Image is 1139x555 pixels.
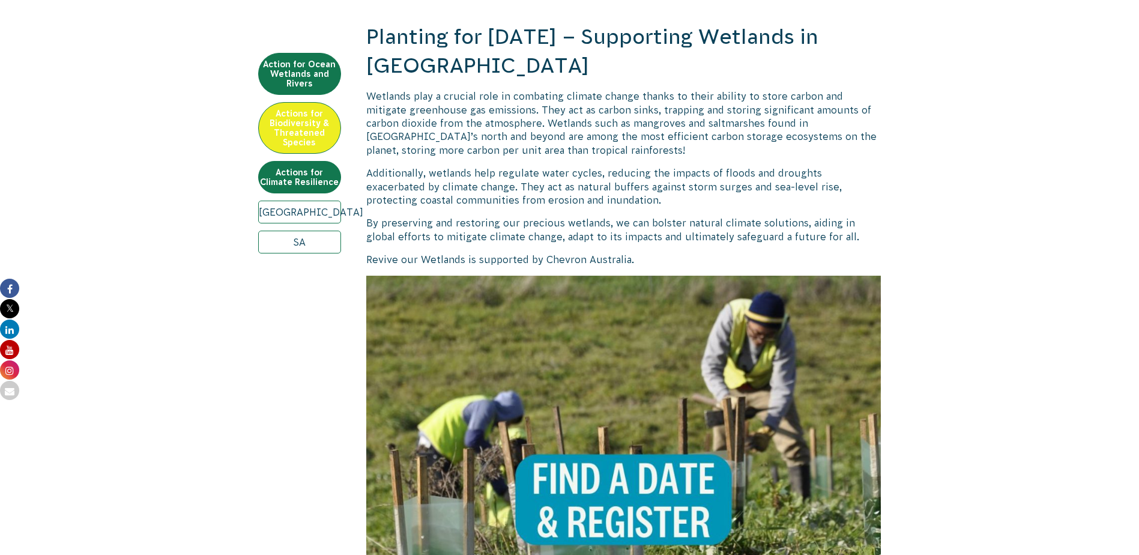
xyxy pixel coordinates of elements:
span: By preserving and restoring our precious wetlands, we can bolster natural climate solutions, aidi... [366,217,859,241]
h2: Planting for [DATE] – Supporting Wetlands in [GEOGRAPHIC_DATA] [366,23,881,80]
a: SA [258,231,341,253]
a: Actions for Climate Resilience [258,161,341,193]
span: Wetlands play a crucial role in combating climate change thanks to their ability to store carbon ... [366,91,877,156]
span: Revive our Wetlands is supported by Chevron Australia. [366,254,634,265]
span: Additionally, wetlands help regulate water cycles, reducing the impacts of floods and droughts ex... [366,168,842,205]
a: Action for Ocean Wetlands and Rivers [258,53,341,95]
a: [GEOGRAPHIC_DATA] [258,201,341,223]
a: Actions for Biodiversity & Threatened Species [258,102,341,154]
